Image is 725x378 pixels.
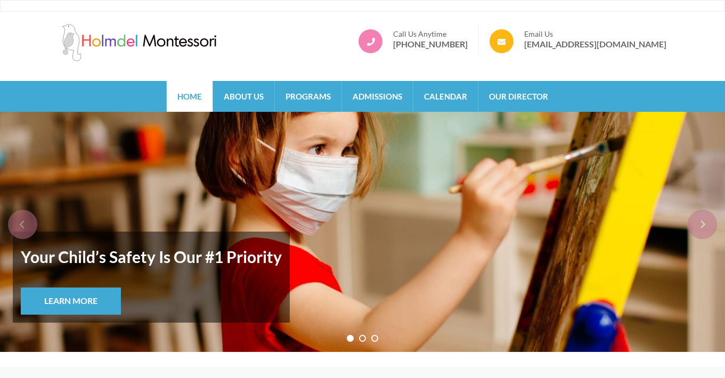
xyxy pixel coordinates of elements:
[275,81,341,112] a: Programs
[393,29,468,39] span: Call Us Anytime
[213,81,274,112] a: About Us
[342,81,413,112] a: Admissions
[21,287,121,315] a: Learn More
[478,81,559,112] a: Our Director
[167,81,213,112] a: Home
[688,210,717,239] div: next
[413,81,478,112] a: Calendar
[8,210,37,239] div: prev
[59,24,219,61] img: Holmdel Montessori School
[393,39,468,50] a: [PHONE_NUMBER]
[524,29,666,39] span: Email Us
[21,240,282,274] strong: Your Child’s Safety Is Our #1 Priority
[524,39,666,50] a: [EMAIL_ADDRESS][DOMAIN_NAME]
